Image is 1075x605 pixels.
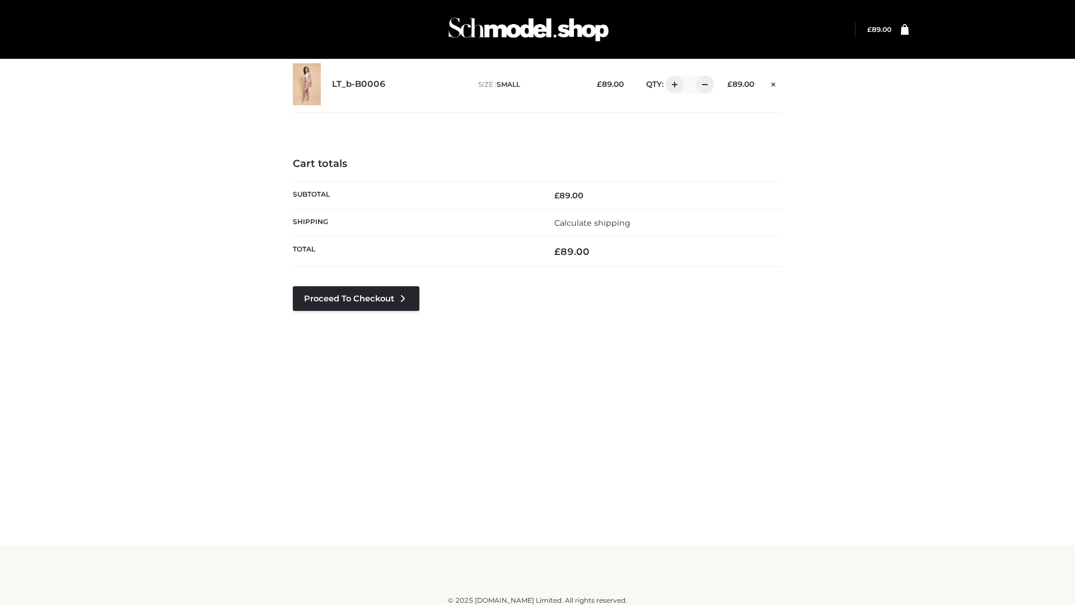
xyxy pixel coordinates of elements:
a: Proceed to Checkout [293,286,419,311]
bdi: 89.00 [727,80,754,89]
h4: Cart totals [293,158,782,170]
span: SMALL [497,80,520,89]
a: LT_b-B0006 [332,79,386,90]
th: Subtotal [293,182,537,209]
a: Calculate shipping [554,218,630,228]
a: £89.00 [867,25,891,34]
img: Schmodel Admin 964 [445,7,613,52]
p: size : [478,80,579,90]
span: £ [597,80,602,89]
bdi: 89.00 [597,80,624,89]
bdi: 89.00 [554,190,583,201]
span: £ [727,80,732,89]
a: Remove this item [765,76,782,90]
th: Shipping [293,209,537,236]
div: QTY: [635,76,710,94]
span: £ [867,25,872,34]
span: £ [554,246,560,257]
th: Total [293,237,537,267]
bdi: 89.00 [554,246,590,257]
span: £ [554,190,559,201]
bdi: 89.00 [867,25,891,34]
